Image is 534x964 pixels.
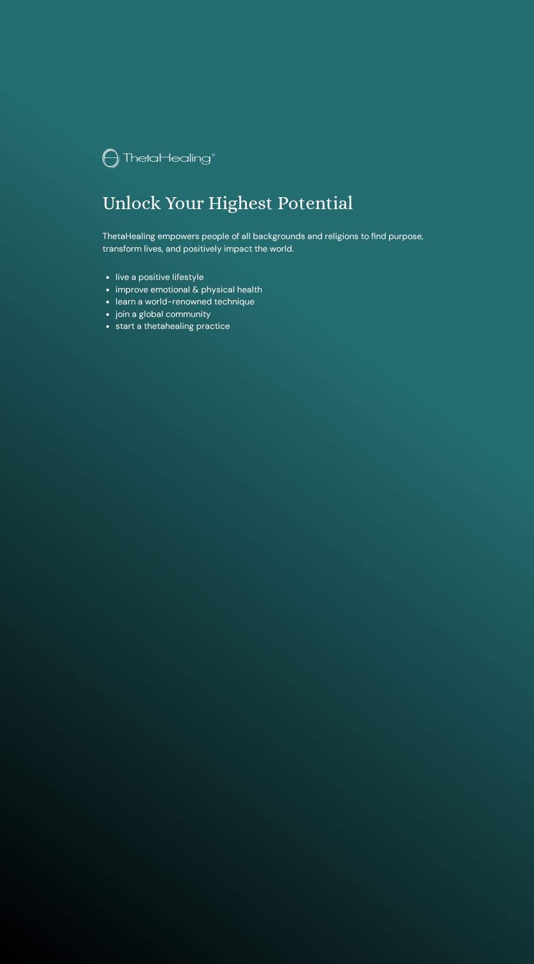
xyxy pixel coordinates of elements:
[102,192,431,215] h1: Unlock Your Highest Potential
[102,230,431,255] p: ThetaHealing empowers people of all backgrounds and religions to find purpose, transform lives, a...
[116,284,431,296] li: improve emotional & physical health
[116,308,431,320] li: join a global community
[116,320,431,332] li: start a thetahealing practice
[116,271,431,283] li: live a positive lifestyle
[116,296,431,308] li: learn a world-renowned technique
